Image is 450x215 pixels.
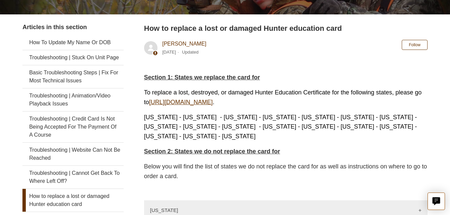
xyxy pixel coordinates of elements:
a: How To Update My Name Or DOB [22,35,124,50]
a: Troubleshooting | Stuck On Unit Page [22,50,124,65]
button: Follow Article [402,40,428,50]
a: Troubleshooting | Website Can Not Be Reached [22,143,124,165]
p: [US_STATE] [150,207,178,213]
span: To replace a lost, destroyed, or damaged Hunter Education Certificate for the following states, p... [144,89,422,105]
time: 11/20/2023, 09:20 [162,50,176,55]
h2: How to replace a lost or damaged Hunter education card [144,23,428,34]
a: [PERSON_NAME] [162,41,206,47]
a: Basic Troubleshooting Steps | Fix For Most Technical Issues [22,65,124,88]
strong: Section 2: States we do not replace the card for [144,148,280,155]
a: Troubleshooting | Animation/Video Playback Issues [22,88,124,111]
a: [URL][DOMAIN_NAME] [149,99,213,105]
span: Below you will find the list of states we do not replace the card for as well as instructions on ... [144,163,427,180]
button: Live chat [428,193,445,210]
a: Troubleshooting | Credit Card Is Not Being Accepted For The Payment Of A Course [22,112,124,142]
a: How to replace a lost or damaged Hunter education card [22,189,124,212]
span: [US_STATE] - [US_STATE] - [US_STATE] - [US_STATE] - [US_STATE] - [US_STATE] - [US_STATE] - [US_ST... [144,114,417,140]
span: Section 1: States we replace the card for [144,74,260,81]
li: Updated [182,50,198,55]
a: Troubleshooting | Cannot Get Back To Where Left Off? [22,166,124,189]
span: Articles in this section [22,24,87,30]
